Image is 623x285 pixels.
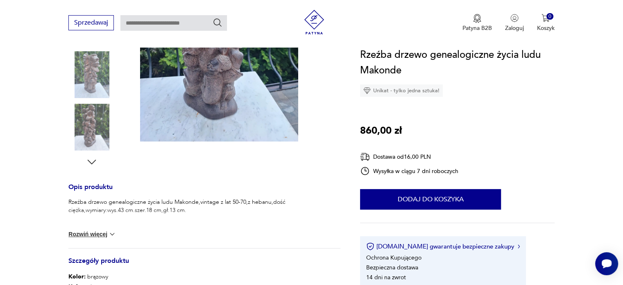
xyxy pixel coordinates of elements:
img: Ikona dostawy [360,152,370,162]
button: Sprzedawaj [68,15,114,30]
img: Zdjęcie produktu Rzeźba drzewo genealogiczne życia ludu Makonde [68,51,115,98]
img: Ikona diamentu [363,87,371,94]
p: 860,00 zł [360,123,402,139]
b: Kolor: [68,273,86,280]
div: Dostawa od 16,00 PLN [360,152,458,162]
button: Szukaj [213,18,222,27]
a: Sprzedawaj [68,21,114,26]
h1: Rzeźba drzewo genealogiczne życia ludu Makonde [360,47,555,78]
img: Ikona koszyka [541,14,550,22]
h3: Opis produktu [68,185,340,198]
img: Zdjęcie produktu Rzeźba drzewo genealogiczne życia ludu Makonde [68,104,115,150]
li: Ochrona Kupującego [366,254,421,262]
p: Patyna B2B [462,24,492,32]
button: Rozwiń więcej [68,230,116,238]
button: Zaloguj [505,14,524,32]
button: 0Koszyk [537,14,555,32]
iframe: Smartsupp widget button [595,252,618,275]
a: Ikona medaluPatyna B2B [462,14,492,32]
li: 14 dni na zwrot [366,274,406,281]
p: Zaloguj [505,24,524,32]
h3: Szczegóły produktu [68,258,340,272]
div: Wysyłka w ciągu 7 dni roboczych [360,166,458,176]
p: Rzeźba drzewo genealogiczne życia ludu Makonde,vintage z lat 50-70,z hebanu,dość ciężka,wymiary:w... [68,198,340,214]
img: Ikona strzałki w prawo [518,244,520,249]
img: chevron down [108,230,116,238]
button: [DOMAIN_NAME] gwarantuje bezpieczne zakupy [366,242,520,251]
img: Ikona certyfikatu [366,242,374,251]
img: Patyna - sklep z meblami i dekoracjami vintage [302,10,326,34]
button: Patyna B2B [462,14,492,32]
p: brązowy [68,272,128,282]
p: Koszyk [537,24,555,32]
button: Dodaj do koszyka [360,189,501,210]
img: Ikonka użytkownika [510,14,519,22]
li: Bezpieczna dostawa [366,264,418,271]
div: 0 [546,13,553,20]
img: Ikona medalu [473,14,481,23]
div: Unikat - tylko jedna sztuka! [360,84,443,97]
